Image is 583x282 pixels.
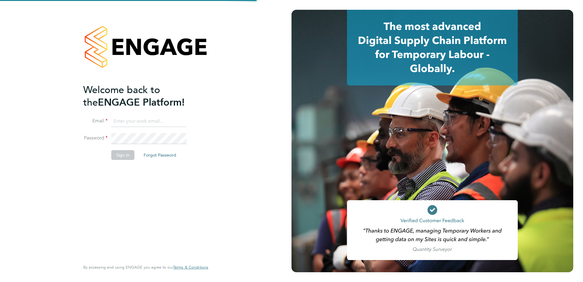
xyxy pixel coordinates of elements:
label: Email [83,118,108,124]
span: By accessing and using ENGAGE you agree to our [83,265,208,270]
a: Terms & Conditions [173,265,208,270]
input: Enter your work email... [111,116,187,127]
span: Welcome back to the [83,84,160,108]
button: Forgot Password [139,150,181,160]
label: Password [83,135,108,141]
h2: ENGAGE Platform! [83,84,202,109]
span: Terms & Conditions [173,265,208,270]
button: Sign In [111,150,134,160]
